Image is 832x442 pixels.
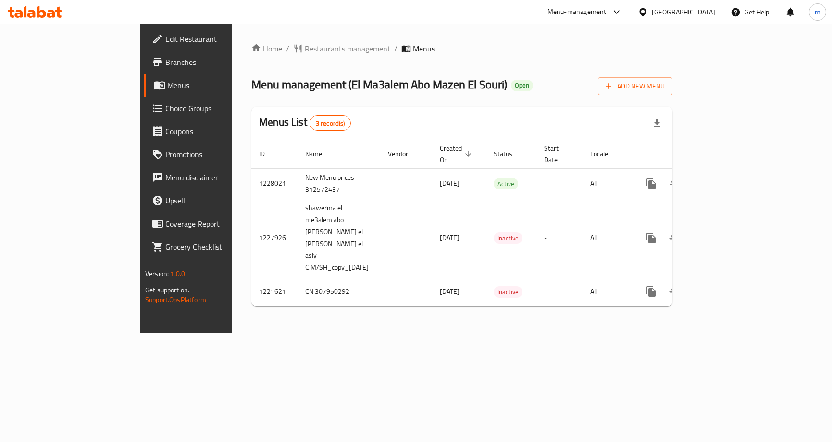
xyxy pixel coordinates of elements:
[652,7,715,17] div: [GEOGRAPHIC_DATA]
[293,43,390,54] a: Restaurants management
[440,177,459,189] span: [DATE]
[583,199,632,277] td: All
[145,293,206,306] a: Support.OpsPlatform
[144,143,279,166] a: Promotions
[165,218,272,229] span: Coverage Report
[165,241,272,253] span: Grocery Checklist
[145,267,169,280] span: Version:
[305,43,390,54] span: Restaurants management
[144,212,279,235] a: Coverage Report
[165,126,272,137] span: Coupons
[494,233,522,244] span: Inactive
[251,74,507,95] span: Menu management ( El Ma3alem Abo Mazen El Souri )
[251,139,740,307] table: enhanced table
[144,51,279,74] a: Branches
[145,284,189,296] span: Get support on:
[144,74,279,97] a: Menus
[640,172,663,195] button: more
[144,189,279,212] a: Upsell
[165,172,272,183] span: Menu disclaimer
[494,178,518,189] span: Active
[413,43,435,54] span: Menus
[251,43,672,54] nav: breadcrumb
[388,148,421,160] span: Vendor
[583,277,632,306] td: All
[590,148,621,160] span: Locale
[165,102,272,114] span: Choice Groups
[440,285,459,298] span: [DATE]
[494,287,522,298] span: Inactive
[310,115,351,131] div: Total records count
[170,267,185,280] span: 1.0.0
[536,277,583,306] td: -
[144,120,279,143] a: Coupons
[547,6,607,18] div: Menu-management
[815,7,820,17] span: m
[440,231,459,244] span: [DATE]
[144,97,279,120] a: Choice Groups
[606,80,665,92] span: Add New Menu
[544,142,571,165] span: Start Date
[310,119,351,128] span: 3 record(s)
[663,172,686,195] button: Change Status
[663,227,686,250] button: Change Status
[144,166,279,189] a: Menu disclaimer
[640,227,663,250] button: more
[646,112,669,135] div: Export file
[286,43,289,54] li: /
[144,27,279,51] a: Edit Restaurant
[583,168,632,199] td: All
[536,199,583,277] td: -
[165,195,272,206] span: Upsell
[165,56,272,68] span: Branches
[663,280,686,303] button: Change Status
[511,80,533,91] div: Open
[640,280,663,303] button: more
[165,149,272,160] span: Promotions
[298,199,380,277] td: shawerma el me3alem abo [PERSON_NAME] el [PERSON_NAME] el asly - C.M/SH_copy_[DATE]
[305,148,335,160] span: Name
[167,79,272,91] span: Menus
[536,168,583,199] td: -
[598,77,672,95] button: Add New Menu
[144,235,279,258] a: Grocery Checklist
[632,139,740,169] th: Actions
[494,232,522,244] div: Inactive
[259,148,277,160] span: ID
[298,277,380,306] td: CN 307950292
[394,43,397,54] li: /
[440,142,474,165] span: Created On
[298,168,380,199] td: New Menu prices - 312572437
[494,148,525,160] span: Status
[165,33,272,45] span: Edit Restaurant
[511,81,533,89] span: Open
[259,115,351,131] h2: Menus List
